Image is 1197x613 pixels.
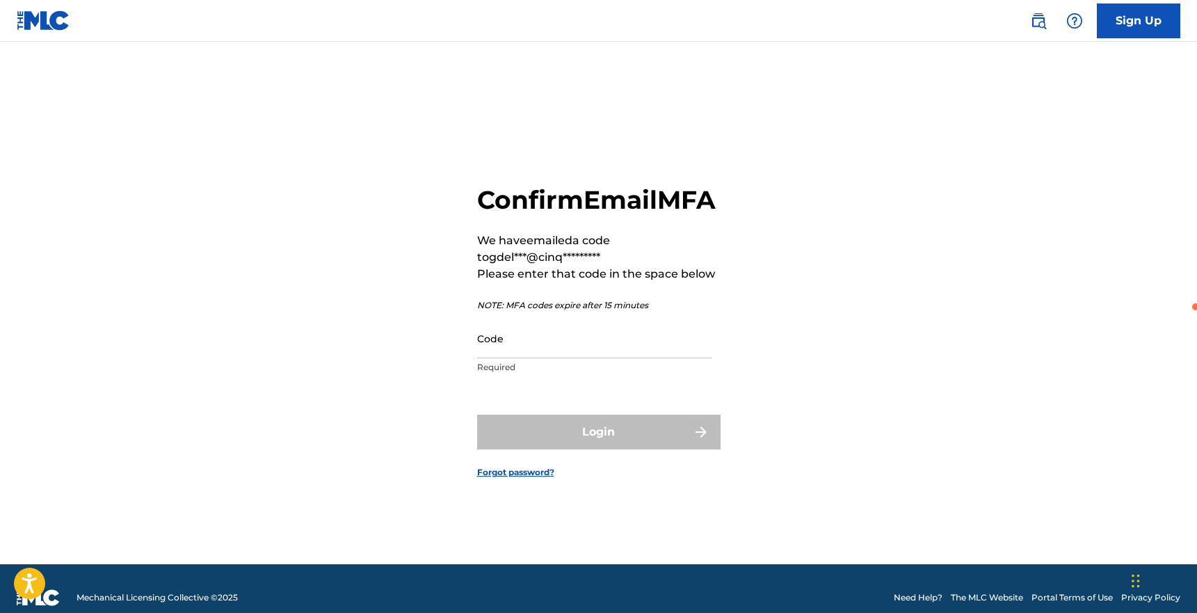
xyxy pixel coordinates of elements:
span: Mechanical Licensing Collective © 2025 [77,591,238,604]
a: Privacy Policy [1121,591,1180,604]
img: help [1066,13,1083,29]
img: MLC Logo [17,10,70,31]
a: Forgot password? [477,466,554,479]
img: search [1030,13,1047,29]
a: Public Search [1025,7,1052,35]
p: Please enter that code in the space below [477,266,721,282]
a: The MLC Website [951,591,1023,604]
div: Help [1061,7,1088,35]
a: Portal Terms of Use [1031,591,1113,604]
a: Need Help? [894,591,942,604]
img: logo [17,589,60,606]
h2: Confirm Email MFA [477,184,721,216]
a: Sign Up [1097,3,1180,38]
div: Drag [1132,560,1140,602]
iframe: Chat Widget [1127,546,1197,613]
p: NOTE: MFA codes expire after 15 minutes [477,299,721,312]
p: Required [477,361,712,374]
